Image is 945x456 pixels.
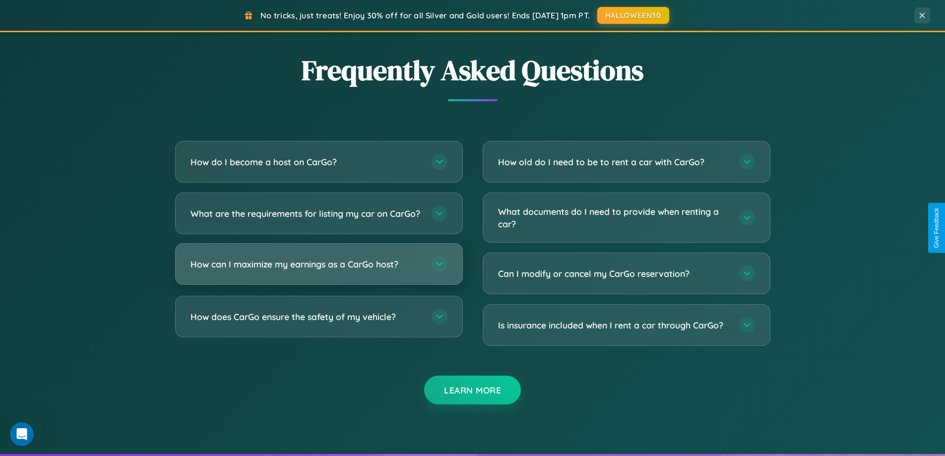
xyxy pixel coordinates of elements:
[424,376,521,404] button: Learn More
[498,319,729,331] h3: Is insurance included when I rent a car through CarGo?
[10,422,34,446] iframe: Intercom live chat
[498,156,729,168] h3: How old do I need to be to rent a car with CarGo?
[190,258,422,270] h3: How can I maximize my earnings as a CarGo host?
[260,10,590,20] span: No tricks, just treats! Enjoy 30% off for all Silver and Gold users! Ends [DATE] 1pm PT.
[175,51,770,89] h2: Frequently Asked Questions
[190,207,422,220] h3: What are the requirements for listing my car on CarGo?
[597,7,669,24] button: HALLOWEEN30
[498,267,729,280] h3: Can I modify or cancel my CarGo reservation?
[933,208,940,248] div: Give Feedback
[190,156,422,168] h3: How do I become a host on CarGo?
[498,205,729,230] h3: What documents do I need to provide when renting a car?
[190,311,422,323] h3: How does CarGo ensure the safety of my vehicle?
